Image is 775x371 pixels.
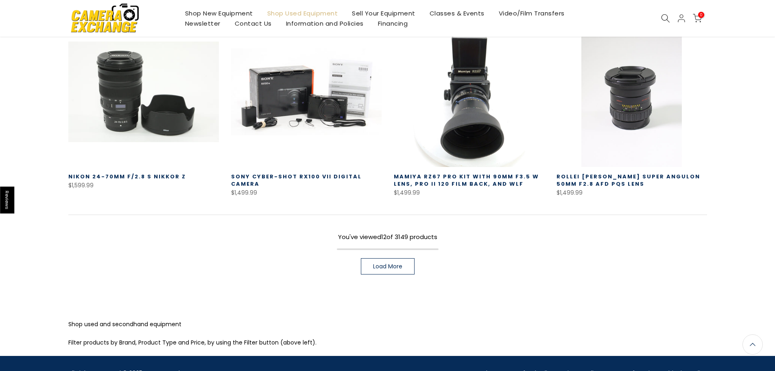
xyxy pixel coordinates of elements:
p: Shop used and secondhand equipment [68,319,707,329]
p: Filter products by Brand, Product Type and Price, by using the Filter button (above left). [68,338,707,348]
span: 0 [698,12,704,18]
a: Information and Policies [279,18,371,29]
a: Video/Film Transfers [491,8,572,18]
a: Mamiya RZ67 Pro Kit with 90MM F3.5 W Lens, Pro II 120 Film Back, and WLF [394,173,539,188]
a: Financing [371,18,415,29]
div: $1,499.99 [557,188,707,198]
span: You've viewed of 3149 products [338,233,437,241]
div: $1,599.99 [68,180,219,191]
span: 12 [381,233,386,241]
a: Rollei [PERSON_NAME] Super Angulon 50MM F2.8 AFD PQS Lens [557,173,700,188]
span: Load More [373,263,402,269]
a: Shop New Equipment [178,8,260,18]
a: Back to the top [742,334,763,355]
a: Newsletter [178,18,227,29]
a: Classes & Events [422,8,491,18]
a: Sony Cyber-shot RX100 VII Digital Camera [231,173,362,188]
a: 0 [693,14,702,23]
a: Contact Us [227,18,279,29]
a: Nikon 24-70mm f/2.8 S Nikkor Z [68,173,186,180]
a: Sell Your Equipment [345,8,423,18]
a: Shop Used Equipment [260,8,345,18]
div: $1,499.99 [231,188,382,198]
div: $1,499.99 [394,188,544,198]
a: Load More [361,258,415,274]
